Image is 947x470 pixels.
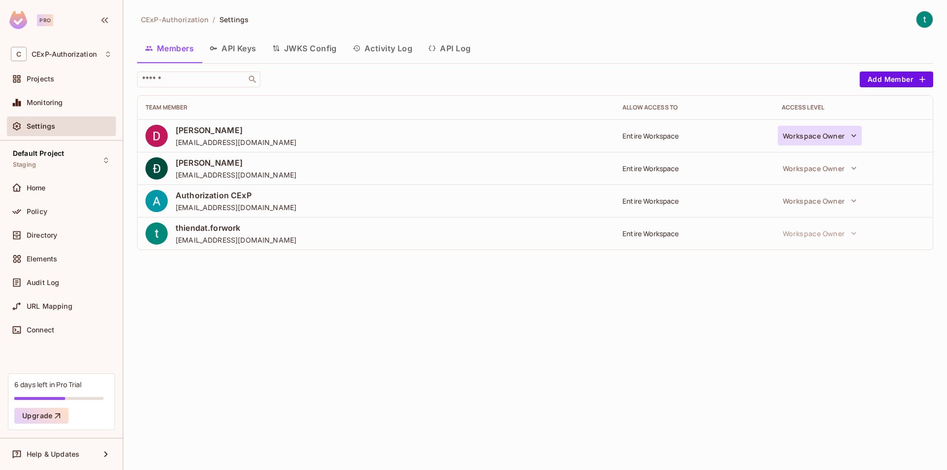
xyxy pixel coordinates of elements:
[141,15,209,24] span: CExP-Authorization
[27,279,59,287] span: Audit Log
[146,104,607,111] div: Team Member
[176,222,296,233] span: thiendat.forwork
[14,408,69,424] button: Upgrade
[860,72,933,87] button: Add Member
[13,149,64,157] span: Default Project
[176,170,296,180] span: [EMAIL_ADDRESS][DOMAIN_NAME]
[11,47,27,61] span: C
[27,184,46,192] span: Home
[782,104,925,111] div: Access Level
[176,203,296,212] span: [EMAIL_ADDRESS][DOMAIN_NAME]
[32,50,97,58] span: Workspace: CExP-Authorization
[13,161,36,169] span: Staging
[778,191,862,211] button: Workspace Owner
[622,196,765,206] div: Entire Workspace
[916,11,933,28] img: thiendat.forwork
[420,36,478,61] button: API Log
[27,326,54,334] span: Connect
[622,104,765,111] div: Allow Access to
[213,15,215,24] li: /
[176,125,296,136] span: [PERSON_NAME]
[778,158,862,178] button: Workspace Owner
[778,223,862,243] button: Workspace Owner
[146,190,168,212] img: ACg8ocL1fsX0wcinYU5UltH86dyFLyGGzk1ZKwvkWNJ0_eLAUmqhxg=s96-c
[27,99,63,107] span: Monitoring
[622,229,765,238] div: Entire Workspace
[219,15,249,24] span: Settings
[146,125,168,147] img: ACg8ocK0K1VZNvYDUmJk2MEkrm5ZMXcHS5sb59JFdYswWvkwu--fFA=s96-c
[137,36,202,61] button: Members
[622,164,765,173] div: Entire Workspace
[27,255,57,263] span: Elements
[27,75,54,83] span: Projects
[27,450,79,458] span: Help & Updates
[202,36,264,61] button: API Keys
[27,231,57,239] span: Directory
[345,36,421,61] button: Activity Log
[9,11,27,29] img: SReyMgAAAABJRU5ErkJggg==
[622,131,765,141] div: Entire Workspace
[146,157,168,180] img: ACg8ocLXkOXU6Q57barz0TMYq0RZw9prbCo0kuTMuXNftaeT9bQPWA=s96-c
[27,208,47,216] span: Policy
[37,14,53,26] div: Pro
[27,122,55,130] span: Settings
[176,138,296,147] span: [EMAIL_ADDRESS][DOMAIN_NAME]
[176,190,296,201] span: Authorization CExP
[146,222,168,245] img: ACg8ocLP7PdksGvqpn5z-TIQHfR7O4K2QS8AuffgXU2jFLSxfPgj=s96-c
[27,302,73,310] span: URL Mapping
[176,157,296,168] span: [PERSON_NAME]
[14,380,81,389] div: 6 days left in Pro Trial
[778,126,862,145] button: Workspace Owner
[264,36,345,61] button: JWKS Config
[176,235,296,245] span: [EMAIL_ADDRESS][DOMAIN_NAME]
